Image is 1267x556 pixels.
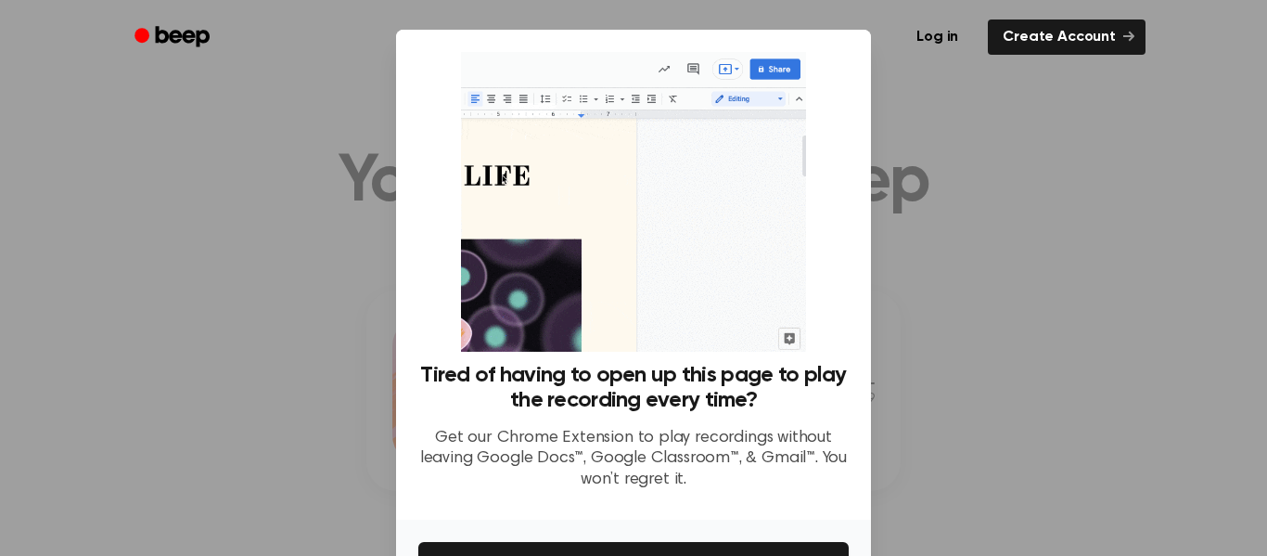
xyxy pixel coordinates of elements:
[418,428,849,491] p: Get our Chrome Extension to play recordings without leaving Google Docs™, Google Classroom™, & Gm...
[122,19,226,56] a: Beep
[898,16,977,58] a: Log in
[988,19,1145,55] a: Create Account
[418,363,849,413] h3: Tired of having to open up this page to play the recording every time?
[461,52,805,352] img: Beep extension in action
